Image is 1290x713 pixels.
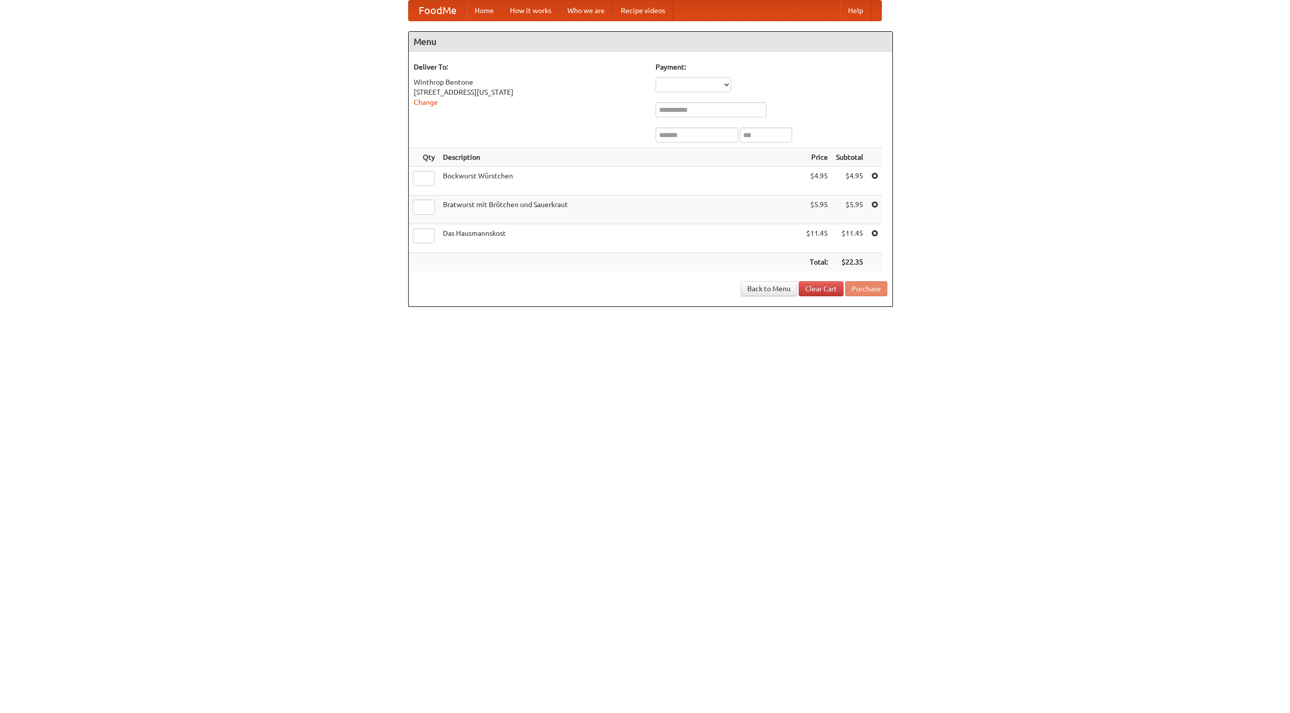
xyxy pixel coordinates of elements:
[799,281,844,296] a: Clear Cart
[832,196,867,224] td: $5.95
[845,281,887,296] button: Purchase
[656,62,887,72] h5: Payment:
[414,62,646,72] h5: Deliver To:
[439,196,802,224] td: Bratwurst mit Brötchen und Sauerkraut
[802,148,832,167] th: Price
[439,167,802,196] td: Bockwurst Würstchen
[802,167,832,196] td: $4.95
[832,253,867,272] th: $22.35
[832,224,867,253] td: $11.45
[613,1,673,21] a: Recipe videos
[832,148,867,167] th: Subtotal
[840,1,871,21] a: Help
[741,281,797,296] a: Back to Menu
[409,1,467,21] a: FoodMe
[414,77,646,87] div: Winthrop Bentone
[502,1,559,21] a: How it works
[409,148,439,167] th: Qty
[414,87,646,97] div: [STREET_ADDRESS][US_STATE]
[832,167,867,196] td: $4.95
[802,253,832,272] th: Total:
[409,32,892,52] h4: Menu
[467,1,502,21] a: Home
[439,148,802,167] th: Description
[802,224,832,253] td: $11.45
[414,98,438,106] a: Change
[439,224,802,253] td: Das Hausmannskost
[802,196,832,224] td: $5.95
[559,1,613,21] a: Who we are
